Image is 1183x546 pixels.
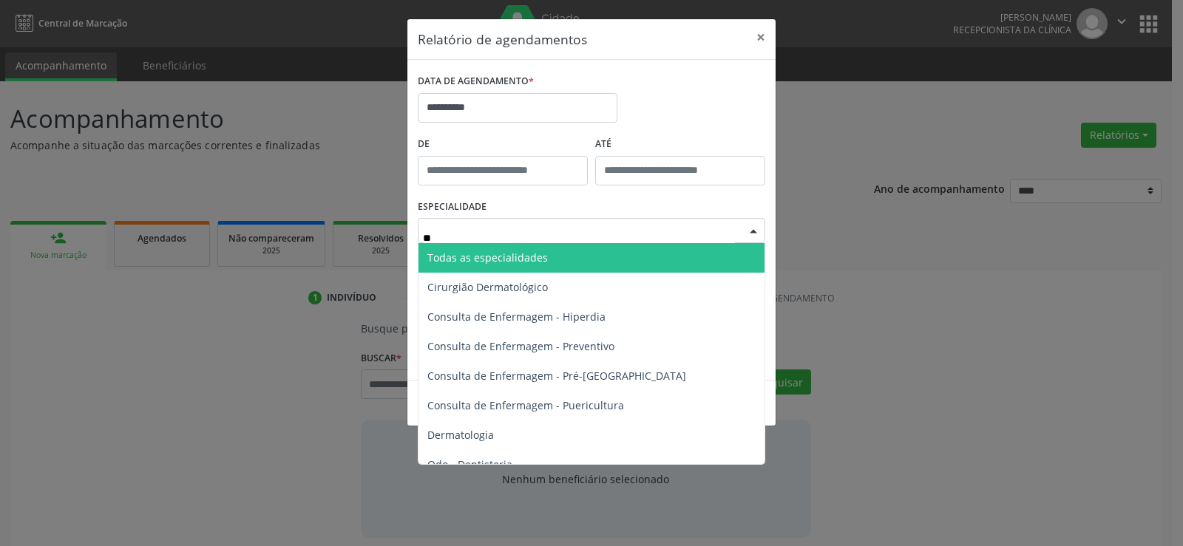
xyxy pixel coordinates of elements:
span: Consulta de Enfermagem - Puericultura [427,398,624,412]
span: Consulta de Enfermagem - Preventivo [427,339,614,353]
button: Close [746,19,776,55]
span: Todas as especialidades [427,250,548,265]
span: Odo.- Dentisteria [427,457,512,471]
h5: Relatório de agendamentos [418,30,587,49]
span: Consulta de Enfermagem - Hiperdia [427,310,606,324]
label: ESPECIALIDADE [418,196,487,219]
label: DATA DE AGENDAMENTO [418,70,534,93]
span: Dermatologia [427,428,494,442]
span: Cirurgião Dermatológico [427,280,548,294]
label: ATÉ [595,133,765,156]
label: De [418,133,588,156]
span: Consulta de Enfermagem - Pré-[GEOGRAPHIC_DATA] [427,369,686,383]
